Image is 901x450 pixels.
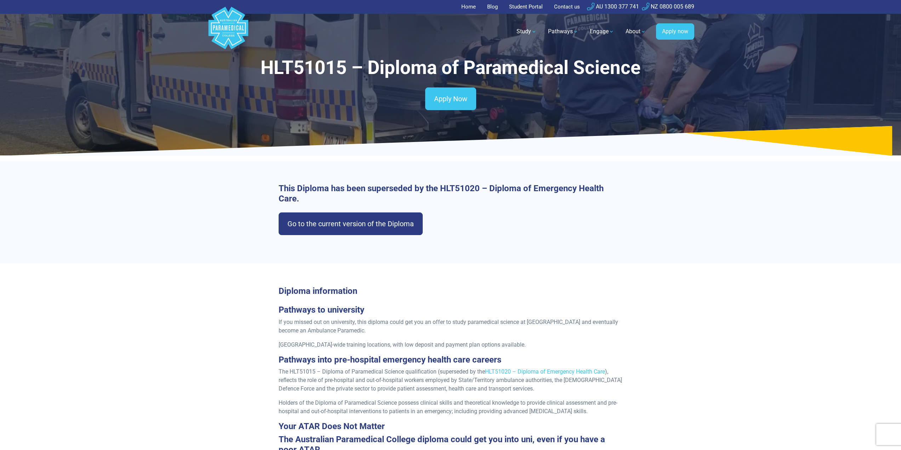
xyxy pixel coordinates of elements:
a: HLT51020 – Diploma of Emergency Health Care [485,368,605,375]
h1: HLT51015 – Diploma of Paramedical Science [244,57,658,79]
p: The HLT51015 – Diploma of Paramedical Science qualification (superseded by the ), reflects the ro... [279,368,622,393]
a: About [621,22,650,41]
p: Holders of the Diploma of Paramedical Science possess clinical skills and theoretical knowledge t... [279,399,622,416]
h3: Diploma information [279,286,622,296]
a: AU 1300 377 741 [587,3,639,10]
p: [GEOGRAPHIC_DATA]-wide training locations, with low deposit and payment plan options available. [279,341,622,349]
a: Australian Paramedical College [207,14,250,50]
a: Study [512,22,541,41]
h3: Your ATAR Does Not Matter [279,421,622,432]
p: If you missed out on university, this diploma could get you an offer to study paramedical science... [279,318,622,335]
a: Engage [586,22,618,41]
a: Pathways [544,22,583,41]
h3: Pathways to university [279,305,622,315]
a: Go to the current version of the Diploma [279,212,423,235]
h3: Pathways into pre-hospital emergency health care careers [279,355,622,365]
a: Apply Now [425,87,476,110]
a: Apply now [656,23,694,40]
a: NZ 0800 005 689 [642,3,694,10]
h3: This Diploma has been superseded by the HLT51020 – Diploma of Emergency Health Care. [279,183,622,204]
